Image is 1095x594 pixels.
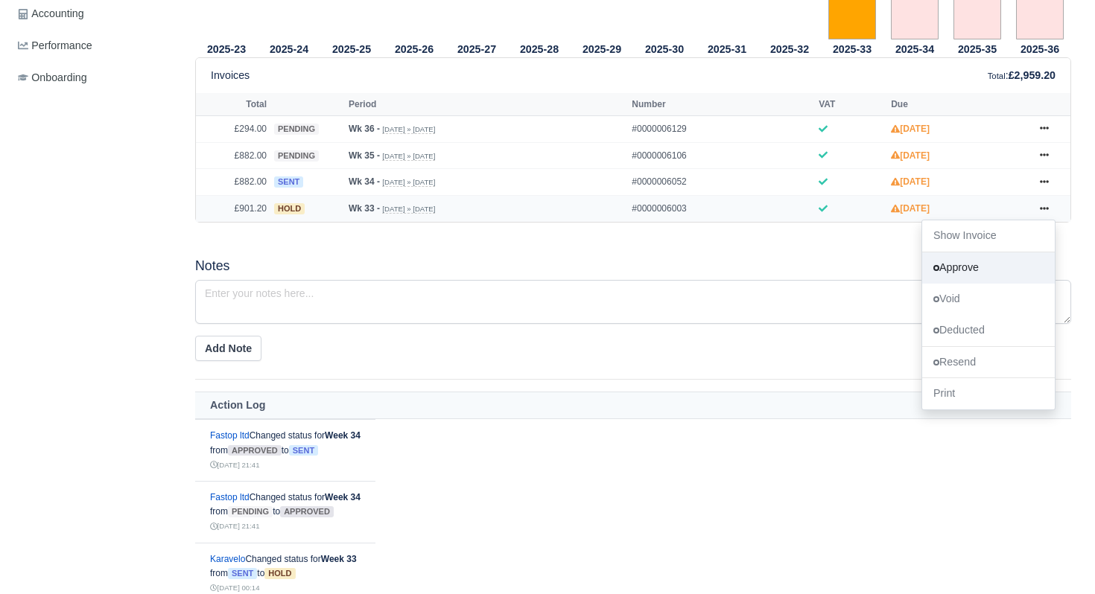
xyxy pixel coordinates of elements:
[325,492,361,502] strong: Week 34
[628,142,815,169] td: #0000006106
[445,40,508,58] th: 2025-27
[195,481,375,543] td: Changed status for from to
[325,430,361,441] strong: Week 34
[821,40,883,58] th: 2025-33
[196,196,270,222] td: £901.20
[210,554,245,564] a: Karavelo
[228,568,257,579] span: sent
[383,40,445,58] th: 2025-26
[210,492,250,502] a: Fastop ltd
[289,445,318,456] span: sent
[18,69,87,86] span: Onboarding
[922,378,1055,409] a: Print
[891,150,930,161] strong: [DATE]
[12,63,177,92] a: Onboarding
[196,116,270,143] td: £294.00
[946,40,1009,58] th: 2025-35
[280,506,334,517] span: approved
[195,336,261,361] button: Add Note
[345,93,628,115] th: Period
[274,150,319,162] span: pending
[887,93,1026,115] th: Due
[349,176,380,187] strong: Wk 34 -
[196,142,270,169] td: £882.00
[210,461,259,469] small: [DATE] 21:41
[891,176,930,187] strong: [DATE]
[321,554,357,564] strong: Week 33
[12,31,177,60] a: Performance
[696,40,758,58] th: 2025-31
[628,116,815,143] td: #0000006129
[274,124,319,135] span: pending
[883,40,946,58] th: 2025-34
[628,169,815,196] td: #0000006052
[922,220,1055,252] a: Show Invoice
[210,584,259,592] small: [DATE] 00:14
[988,67,1056,84] div: :
[1021,523,1095,594] iframe: Chat Widget
[274,176,303,188] span: sent
[508,40,571,58] th: 2025-28
[228,445,282,456] span: approved
[320,40,383,58] th: 2025-25
[195,392,1071,419] th: Action Log
[382,205,435,214] small: [DATE] » [DATE]
[349,203,380,214] strong: Wk 33 -
[988,71,1006,80] small: Total
[210,522,259,530] small: [DATE] 21:41
[228,506,273,517] span: pending
[922,252,1055,284] a: Approve
[633,40,696,58] th: 2025-30
[628,93,815,115] th: Number
[211,69,250,82] h6: Invoices
[18,5,84,22] span: Accounting
[382,152,435,161] small: [DATE] » [DATE]
[264,568,295,579] span: hold
[196,93,270,115] th: Total
[274,203,305,214] span: hold
[210,430,250,441] a: Fastop ltd
[815,93,887,115] th: VAT
[195,40,258,58] th: 2025-23
[195,258,1071,274] h5: Notes
[18,37,92,54] span: Performance
[258,40,320,58] th: 2025-24
[891,124,930,134] strong: [DATE]
[196,169,270,196] td: £882.00
[349,124,380,134] strong: Wk 36 -
[382,125,435,134] small: [DATE] » [DATE]
[891,203,930,214] strong: [DATE]
[1009,69,1056,81] strong: £2,959.20
[922,347,1055,378] a: Resend
[1009,40,1071,58] th: 2025-36
[628,196,815,222] td: #0000006003
[382,178,435,187] small: [DATE] » [DATE]
[571,40,633,58] th: 2025-29
[922,284,1055,315] a: Void
[758,40,821,58] th: 2025-32
[922,315,1055,346] a: Deducted
[195,420,375,482] td: Changed status for from to
[349,150,380,161] strong: Wk 35 -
